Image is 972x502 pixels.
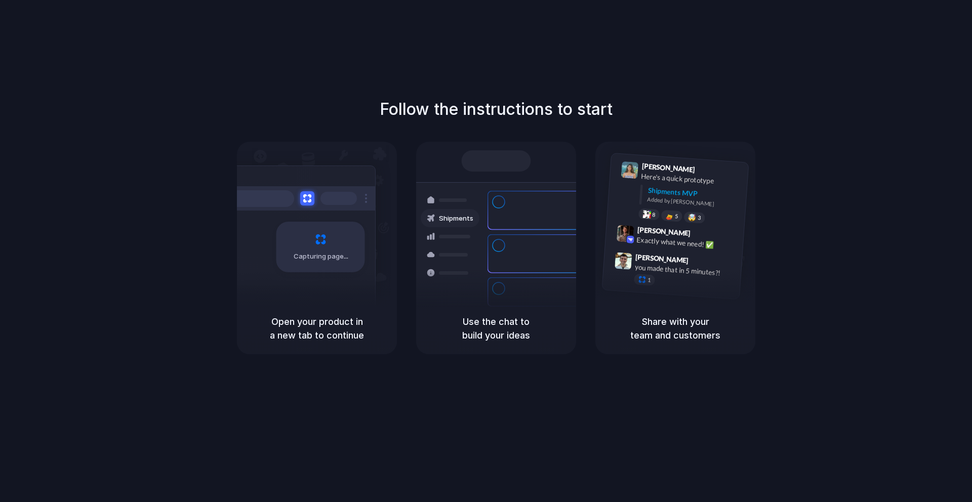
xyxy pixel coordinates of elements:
div: Exactly what we need! ✅ [636,235,738,252]
div: Added by [PERSON_NAME] [647,195,740,210]
h5: Use the chat to build your ideas [428,315,564,342]
span: Shipments [439,214,473,224]
div: Here's a quick prototype [641,171,742,188]
span: [PERSON_NAME] [635,252,689,266]
span: 1 [647,277,651,283]
span: 3 [698,215,701,221]
span: 9:47 AM [692,257,712,269]
span: 9:42 AM [694,229,714,241]
span: [PERSON_NAME] [641,160,695,175]
span: 9:41 AM [698,165,719,178]
h1: Follow the instructions to start [380,97,613,121]
h5: Share with your team and customers [607,315,743,342]
h5: Open your product in a new tab to continue [249,315,385,342]
span: [PERSON_NAME] [637,224,691,239]
span: Capturing page [294,252,350,262]
span: 5 [675,214,678,219]
div: 🤯 [688,214,697,222]
span: 8 [652,212,656,218]
div: you made that in 5 minutes?! [634,262,736,279]
div: Shipments MVP [647,185,741,202]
